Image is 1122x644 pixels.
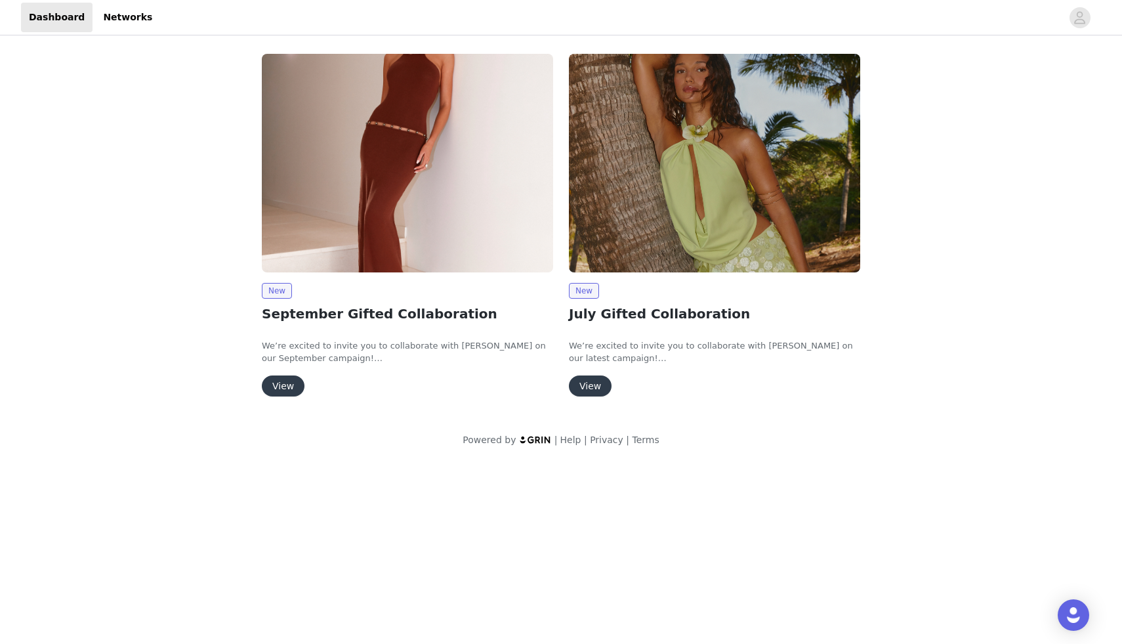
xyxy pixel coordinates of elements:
a: View [569,381,612,391]
a: Networks [95,3,160,32]
img: logo [519,435,552,444]
span: Powered by [463,435,516,445]
a: View [262,381,304,391]
img: Peppermayo AUS [262,54,553,272]
span: New [569,283,599,299]
a: Terms [632,435,659,445]
h2: July Gifted Collaboration [569,304,860,324]
img: Peppermayo AUS [569,54,860,272]
button: View [569,376,612,397]
span: | [626,435,629,445]
span: New [262,283,292,299]
a: Help [560,435,581,445]
div: avatar [1073,7,1086,28]
span: | [554,435,558,445]
a: Dashboard [21,3,93,32]
button: View [262,376,304,397]
div: Open Intercom Messenger [1058,599,1089,631]
a: Privacy [590,435,623,445]
p: We’re excited to invite you to collaborate with [PERSON_NAME] on our September campaign! [262,339,553,365]
p: We’re excited to invite you to collaborate with [PERSON_NAME] on our latest campaign! [569,339,860,365]
h2: September Gifted Collaboration [262,304,553,324]
span: | [584,435,587,445]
